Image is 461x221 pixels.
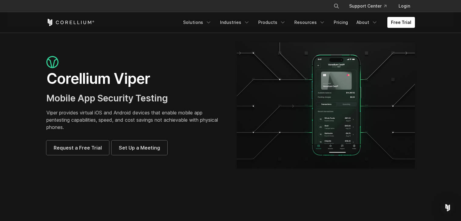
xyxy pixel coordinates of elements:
[331,1,342,12] button: Search
[46,109,225,131] p: Viper provides virtual iOS and Android devices that enable mobile app pentesting capabilities, sp...
[330,17,352,28] a: Pricing
[326,1,415,12] div: Navigation Menu
[54,144,102,151] span: Request a Free Trial
[112,140,167,155] a: Set Up a Meeting
[46,70,225,88] h1: Corellium Viper
[387,17,415,28] a: Free Trial
[46,56,58,68] img: viper_icon_large
[46,140,109,155] a: Request a Free Trial
[255,17,289,28] a: Products
[179,17,215,28] a: Solutions
[216,17,253,28] a: Industries
[46,19,95,26] a: Corellium Home
[353,17,381,28] a: About
[237,42,415,169] img: viper_hero
[440,200,455,215] div: Open Intercom Messenger
[344,1,391,12] a: Support Center
[291,17,329,28] a: Resources
[46,93,168,104] span: Mobile App Security Testing
[394,1,415,12] a: Login
[119,144,160,151] span: Set Up a Meeting
[179,17,415,28] div: Navigation Menu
